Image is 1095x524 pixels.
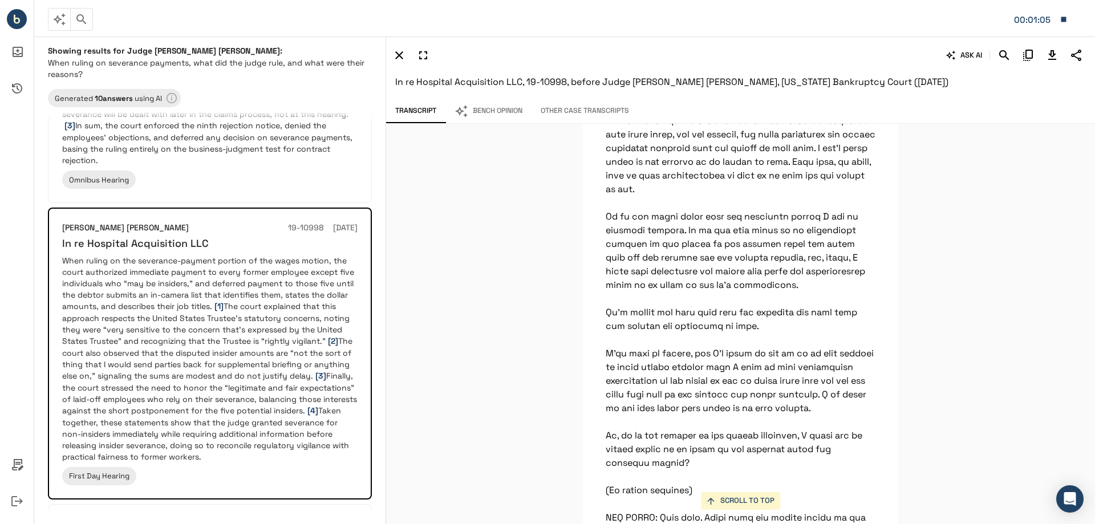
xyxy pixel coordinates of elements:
[48,46,372,56] h6: Showing results for Judge [PERSON_NAME] [PERSON_NAME]:
[214,301,224,311] span: [1]
[995,46,1014,65] button: Search
[48,94,169,103] span: Generated using AI
[386,99,445,123] button: Transcript
[1014,13,1054,27] div: Matter: 108990:0001
[1056,485,1084,513] div: Open Intercom Messenger
[62,170,136,189] div: Omnibus Hearing
[64,120,75,131] span: [3]
[288,222,324,234] h6: 19-10998
[48,89,181,107] div: Learn more about your results
[1043,46,1062,65] button: Download Transcript
[333,222,358,234] h6: [DATE]
[1008,7,1073,31] button: Matter: 108990:0001
[307,405,318,416] span: [4]
[62,237,358,250] h6: In re Hospital Acquisition LLC
[532,99,638,123] button: Other Case Transcripts
[95,94,133,103] b: 10 answer s
[944,46,985,65] button: ASK AI
[445,99,532,123] button: Bench Opinion
[328,336,338,346] span: [2]
[315,371,326,381] span: [3]
[62,467,136,485] div: First Day Hearing
[1066,46,1086,65] button: Share Transcript
[1019,46,1038,65] button: Copy Citation
[48,57,372,80] p: When ruling on severance payments, what did the judge rule, and what were their reasons?
[701,492,780,510] button: SCROLL TO TOP
[62,471,136,481] span: First Day Hearing
[62,255,358,462] p: When ruling on the severance-payment portion of the wages motion, the court authorized immediate ...
[62,222,189,234] h6: [PERSON_NAME] [PERSON_NAME]
[62,175,136,185] span: Omnibus Hearing
[395,76,948,88] span: In re Hospital Acquisition LLC, 19-10998, before Judge [PERSON_NAME] [PERSON_NAME], [US_STATE] Ba...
